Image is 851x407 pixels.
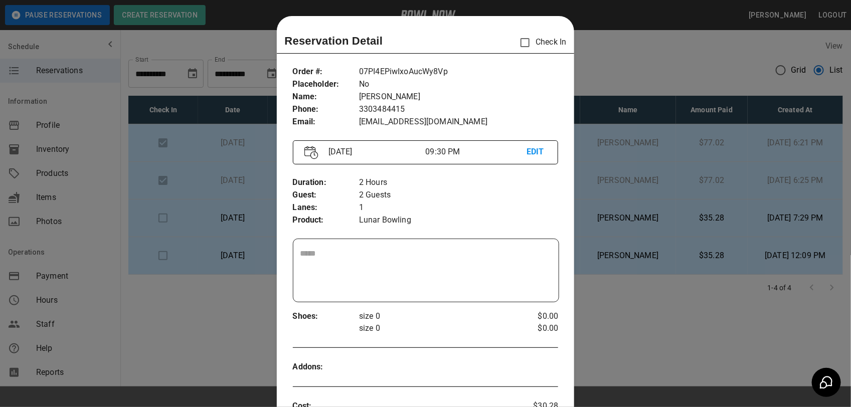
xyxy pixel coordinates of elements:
[425,146,527,158] p: 09:30 PM
[293,103,359,116] p: Phone :
[359,201,558,214] p: 1
[514,322,558,334] p: $0.00
[293,310,359,323] p: Shoes :
[359,189,558,201] p: 2 Guests
[359,310,514,322] p: size 0
[359,176,558,189] p: 2 Hours
[359,116,558,128] p: [EMAIL_ADDRESS][DOMAIN_NAME]
[293,91,359,103] p: Name :
[324,146,426,158] p: [DATE]
[293,78,359,91] p: Placeholder :
[293,116,359,128] p: Email :
[293,189,359,201] p: Guest :
[359,214,558,227] p: Lunar Bowling
[285,33,383,49] p: Reservation Detail
[293,66,359,78] p: Order # :
[515,32,566,53] p: Check In
[359,78,558,91] p: No
[293,176,359,189] p: Duration :
[359,322,514,334] p: size 0
[293,201,359,214] p: Lanes :
[293,214,359,227] p: Product :
[293,361,359,373] p: Addons :
[359,66,558,78] p: 07PI4EPiwIxoAucWy8Vp
[527,146,547,158] p: EDIT
[359,103,558,116] p: 3303484415
[359,91,558,103] p: [PERSON_NAME]
[304,146,318,159] img: Vector
[514,310,558,322] p: $0.00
